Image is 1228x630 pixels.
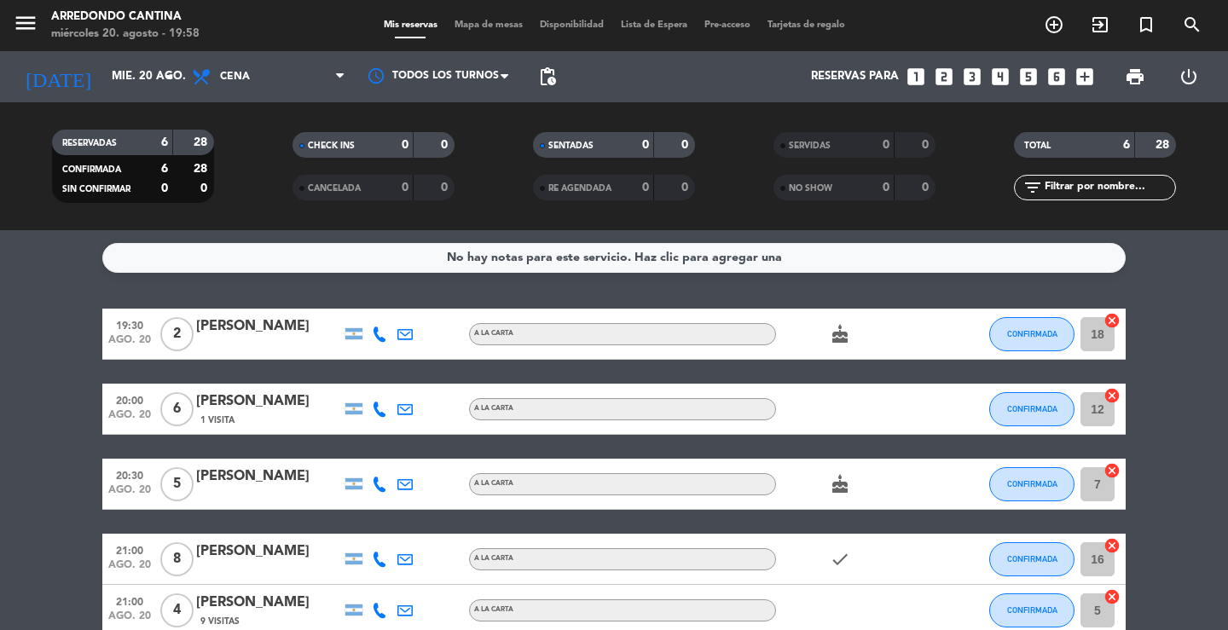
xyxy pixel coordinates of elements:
span: Mis reservas [375,20,446,30]
span: ago. 20 [108,484,151,504]
i: cancel [1103,462,1121,479]
div: LOG OUT [1161,51,1215,102]
span: RESERVADAS [62,139,117,147]
div: miércoles 20. agosto - 19:58 [51,26,200,43]
i: cancel [1103,588,1121,605]
span: NO SHOW [789,184,832,193]
div: [PERSON_NAME] [196,592,341,614]
span: CHECK INS [308,142,355,150]
span: ago. 20 [108,610,151,630]
span: SERVIDAS [789,142,831,150]
div: [PERSON_NAME] [196,540,341,563]
span: pending_actions [537,66,558,87]
strong: 6 [161,136,168,148]
span: Cena [220,71,250,83]
strong: 0 [642,182,649,194]
span: 9 Visitas [200,615,240,628]
i: cake [830,324,850,344]
button: CONFIRMADA [989,392,1074,426]
span: Disponibilidad [531,20,612,30]
span: CONFIRMADA [1007,329,1057,338]
span: A LA CARTA [474,405,513,412]
span: CONFIRMADA [1007,605,1057,615]
span: Reservas para [811,70,899,84]
strong: 0 [922,139,932,151]
span: A LA CARTA [474,330,513,337]
i: looks_3 [961,66,983,88]
div: [PERSON_NAME] [196,390,341,413]
div: [PERSON_NAME] [196,315,341,338]
span: Lista de Espera [612,20,696,30]
span: 6 [160,392,194,426]
strong: 0 [402,182,408,194]
i: [DATE] [13,58,103,95]
i: looks_two [933,66,955,88]
strong: 0 [441,139,451,151]
span: Tarjetas de regalo [759,20,854,30]
span: 8 [160,542,194,576]
span: print [1125,66,1145,87]
strong: 0 [883,139,889,151]
span: SENTADAS [548,142,594,150]
strong: 0 [642,139,649,151]
i: arrow_drop_down [159,66,179,87]
span: 2 [160,317,194,351]
strong: 28 [194,136,211,148]
span: 21:00 [108,540,151,559]
i: add_box [1074,66,1096,88]
strong: 28 [1156,139,1173,151]
strong: 0 [161,182,168,194]
strong: 6 [161,163,168,175]
span: 20:00 [108,390,151,409]
span: ago. 20 [108,334,151,354]
strong: 0 [922,182,932,194]
span: ago. 20 [108,409,151,429]
span: RE AGENDADA [548,184,611,193]
span: 5 [160,467,194,501]
span: 21:00 [108,591,151,610]
span: 19:30 [108,315,151,334]
strong: 0 [681,182,692,194]
i: exit_to_app [1090,14,1110,35]
i: power_settings_new [1179,66,1199,87]
span: TOTAL [1024,142,1051,150]
button: CONFIRMADA [989,593,1074,627]
button: CONFIRMADA [989,542,1074,576]
span: Pre-acceso [696,20,759,30]
i: filter_list [1022,177,1043,198]
i: cancel [1103,537,1121,554]
i: menu [13,10,38,36]
strong: 0 [441,182,451,194]
span: CANCELADA [308,184,361,193]
div: Arredondo Cantina [51,9,200,26]
button: CONFIRMADA [989,467,1074,501]
span: A LA CARTA [474,480,513,487]
i: cancel [1103,312,1121,329]
span: Mapa de mesas [446,20,531,30]
strong: 0 [681,139,692,151]
strong: 6 [1123,139,1130,151]
strong: 0 [200,182,211,194]
strong: 0 [883,182,889,194]
span: CONFIRMADA [1007,479,1057,488]
span: SIN CONFIRMAR [62,185,130,194]
i: cancel [1103,387,1121,404]
span: 20:30 [108,465,151,484]
button: CONFIRMADA [989,317,1074,351]
span: 4 [160,593,194,627]
strong: 28 [194,163,211,175]
i: cake [830,474,850,494]
span: A LA CARTA [474,606,513,613]
button: menu [13,10,38,42]
i: looks_5 [1017,66,1040,88]
i: looks_one [905,66,927,88]
i: add_circle_outline [1044,14,1064,35]
i: check [830,549,850,569]
input: Filtrar por nombre... [1043,178,1175,197]
div: [PERSON_NAME] [196,465,341,488]
span: ago. 20 [108,559,151,579]
div: No hay notas para este servicio. Haz clic para agregar una [447,248,782,268]
span: CONFIRMADA [1007,404,1057,413]
span: CONFIRMADA [1007,554,1057,564]
i: search [1182,14,1202,35]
